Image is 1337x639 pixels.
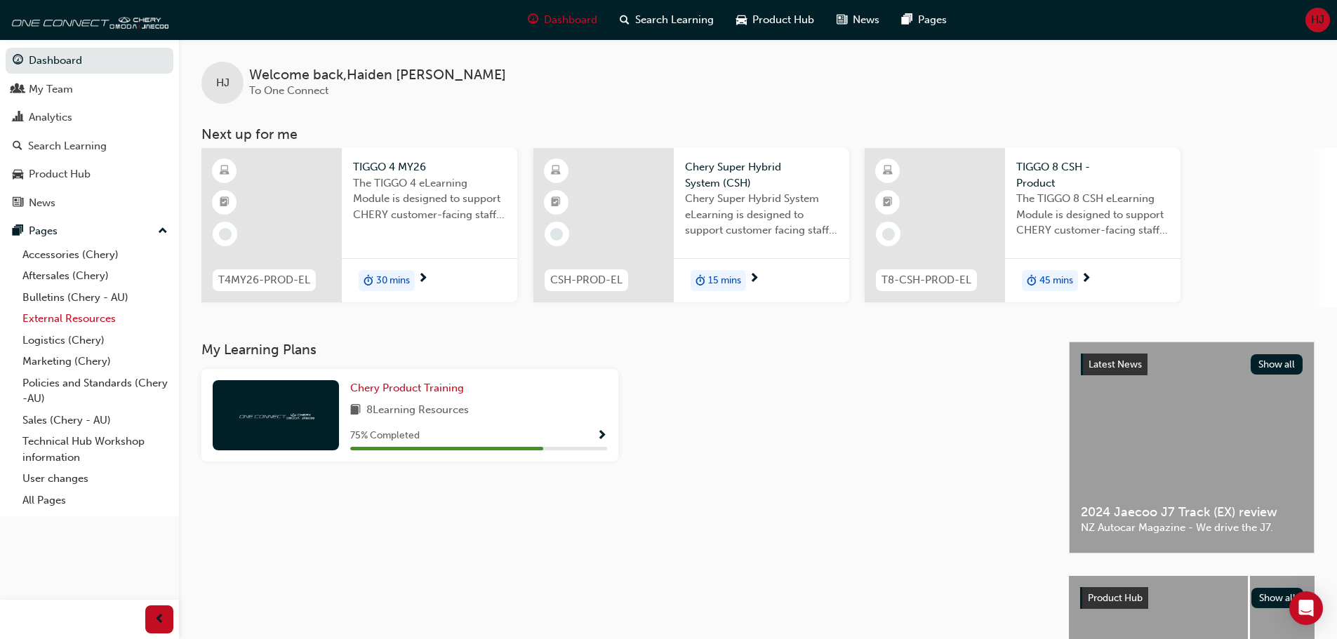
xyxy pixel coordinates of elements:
[17,330,173,351] a: Logistics (Chery)
[237,408,314,422] img: oneconnect
[17,308,173,330] a: External Resources
[13,83,23,96] span: people-icon
[708,273,741,289] span: 15 mins
[918,12,947,28] span: Pages
[550,272,623,288] span: CSH-PROD-EL
[882,228,895,241] span: learningRecordVerb_NONE-icon
[696,271,705,290] span: duration-icon
[17,468,173,490] a: User changes
[13,55,23,67] span: guage-icon
[6,76,173,102] a: My Team
[1251,354,1303,375] button: Show all
[17,287,173,309] a: Bulletins (Chery - AU)
[1251,588,1304,608] button: Show all
[608,6,725,34] a: search-iconSearch Learning
[902,11,912,29] span: pages-icon
[201,342,1046,358] h3: My Learning Plans
[29,166,91,182] div: Product Hub
[1081,273,1091,285] span: next-icon
[635,12,714,28] span: Search Learning
[685,191,838,238] span: Chery Super Hybrid System eLearning is designed to support customer facing staff with the underst...
[6,161,173,187] a: Product Hub
[528,11,538,29] span: guage-icon
[1305,8,1330,32] button: HJ
[28,138,107,154] div: Search Learning
[597,430,607,443] span: Show Progress
[1016,191,1169,238] span: The TIGGO 8 CSH eLearning Module is designed to support CHERY customer-facing staff with the prod...
[17,265,173,287] a: Aftersales (Chery)
[837,11,847,29] span: news-icon
[517,6,608,34] a: guage-iconDashboard
[220,162,230,180] span: learningResourceType_ELEARNING-icon
[891,6,958,34] a: pages-iconPages
[883,194,893,212] span: booktick-icon
[17,351,173,372] a: Marketing (Chery)
[882,272,971,288] span: T8-CSH-PROD-EL
[249,84,328,97] span: To One Connect
[6,45,173,218] button: DashboardMy TeamAnalyticsSearch LearningProduct HubNews
[350,428,420,444] span: 75 % Completed
[1088,592,1143,604] span: Product Hub
[418,273,428,285] span: next-icon
[1089,358,1142,370] span: Latest News
[6,190,173,216] a: News
[1080,587,1303,610] a: Product HubShow all
[597,427,607,445] button: Show Progress
[218,272,310,288] span: T4MY26-PROD-EL
[29,109,72,126] div: Analytics
[544,12,597,28] span: Dashboard
[1069,342,1315,553] a: Latest NewsShow all2024 Jaecoo J7 Track (EX) reviewNZ Autocar Magazine - We drive the J7.
[13,225,23,238] span: pages-icon
[1081,354,1303,376] a: Latest NewsShow all
[1039,273,1073,289] span: 45 mins
[533,148,849,302] a: CSH-PROD-ELChery Super Hybrid System (CSH)Chery Super Hybrid System eLearning is designed to supp...
[13,140,22,153] span: search-icon
[17,431,173,468] a: Technical Hub Workshop information
[551,162,561,180] span: learningResourceType_ELEARNING-icon
[7,6,168,34] img: oneconnect
[29,81,73,97] div: My Team
[1016,159,1169,191] span: TIGGO 8 CSH - Product
[1311,12,1324,28] span: HJ
[6,218,173,244] button: Pages
[1081,504,1303,520] span: 2024 Jaecoo J7 Track (EX) review
[17,490,173,511] a: All Pages
[249,67,506,83] span: Welcome back , Haiden [PERSON_NAME]
[752,12,814,28] span: Product Hub
[158,222,168,241] span: up-icon
[219,228,232,241] span: learningRecordVerb_NONE-icon
[376,273,410,289] span: 30 mins
[13,197,23,210] span: news-icon
[853,12,879,28] span: News
[366,402,469,419] span: 8 Learning Resources
[13,168,23,181] span: car-icon
[350,402,361,419] span: book-icon
[220,194,230,212] span: booktick-icon
[6,48,173,74] a: Dashboard
[353,159,506,175] span: TIGGO 4 MY26
[17,410,173,431] a: Sales (Chery - AU)
[350,380,470,396] a: Chery Product Training
[179,126,1337,142] h3: Next up for me
[725,6,825,34] a: car-iconProduct Hub
[736,11,747,29] span: car-icon
[865,148,1180,302] a: T8-CSH-PROD-ELTIGGO 8 CSH - ProductThe TIGGO 8 CSH eLearning Module is designed to support CHERY ...
[1081,520,1303,536] span: NZ Autocar Magazine - We drive the J7.
[350,382,464,394] span: Chery Product Training
[1027,271,1037,290] span: duration-icon
[13,112,23,124] span: chart-icon
[6,105,173,130] a: Analytics
[216,75,230,91] span: HJ
[154,611,165,628] span: prev-icon
[550,228,563,241] span: learningRecordVerb_NONE-icon
[364,271,373,290] span: duration-icon
[620,11,630,29] span: search-icon
[749,273,759,285] span: next-icon
[29,223,58,239] div: Pages
[883,162,893,180] span: learningResourceType_ELEARNING-icon
[29,195,55,211] div: News
[551,194,561,212] span: booktick-icon
[353,175,506,223] span: The TIGGO 4 eLearning Module is designed to support CHERY customer-facing staff with the product ...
